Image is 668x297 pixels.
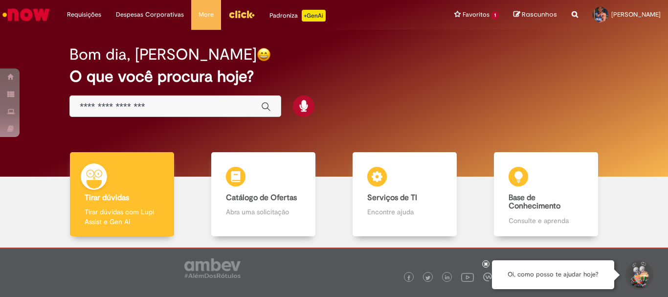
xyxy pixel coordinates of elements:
[85,193,129,203] b: Tirar dúvidas
[491,11,499,20] span: 1
[51,152,193,237] a: Tirar dúvidas Tirar dúvidas com Lupi Assist e Gen Ai
[85,207,159,227] p: Tirar dúvidas com Lupi Assist e Gen Ai
[226,207,300,217] p: Abra uma solicitação
[624,260,653,290] button: Iniciar Conversa de Suporte
[334,152,475,237] a: Serviços de TI Encontre ajuda
[483,273,492,281] img: logo_footer_workplace.png
[269,10,326,22] div: Padroniza
[367,193,417,203] b: Serviços de TI
[184,258,241,278] img: logo_footer_ambev_rotulo_gray.png
[226,193,297,203] b: Catálogo de Ofertas
[492,260,614,289] div: Oi, como posso te ajudar hoje?
[461,271,474,283] img: logo_footer_youtube.png
[302,10,326,22] p: +GenAi
[611,10,661,19] span: [PERSON_NAME]
[509,193,560,211] b: Base de Conhecimento
[193,152,334,237] a: Catálogo de Ofertas Abra uma solicitação
[199,10,214,20] span: More
[257,47,271,62] img: happy-face.png
[463,10,490,20] span: Favoritos
[445,275,450,281] img: logo_footer_linkedin.png
[67,10,101,20] span: Requisições
[522,10,557,19] span: Rascunhos
[475,152,617,237] a: Base de Conhecimento Consulte e aprenda
[69,46,257,63] h2: Bom dia, [PERSON_NAME]
[228,7,255,22] img: click_logo_yellow_360x200.png
[406,275,411,280] img: logo_footer_facebook.png
[367,207,442,217] p: Encontre ajuda
[425,275,430,280] img: logo_footer_twitter.png
[1,5,51,24] img: ServiceNow
[69,68,599,85] h2: O que você procura hoje?
[513,10,557,20] a: Rascunhos
[509,216,583,226] p: Consulte e aprenda
[116,10,184,20] span: Despesas Corporativas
